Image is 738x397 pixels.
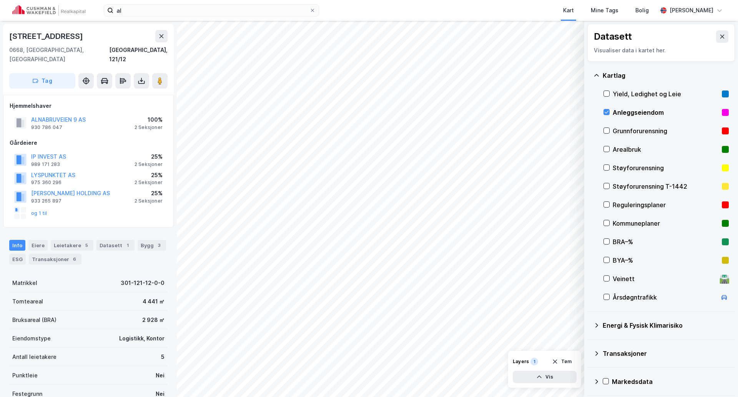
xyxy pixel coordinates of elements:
div: BYA–% [613,256,719,265]
div: Bolig [635,6,649,15]
div: 25% [135,171,163,180]
img: cushman-wakefield-realkapital-logo.202ea83816669bd177139c58696a8fa1.svg [12,5,85,16]
div: 5 [83,241,90,249]
div: 975 360 296 [31,179,61,186]
div: 2 Seksjoner [135,161,163,168]
div: Anleggseiendom [613,108,719,117]
button: Vis [513,371,577,383]
div: Matrikkel [12,278,37,288]
div: Energi & Fysisk Klimarisiko [603,321,729,330]
div: Reguleringsplaner [613,200,719,209]
div: ESG [9,254,26,265]
div: Veinett [613,274,716,283]
div: 301-121-12-0-0 [121,278,165,288]
div: Layers [513,358,529,365]
div: Kartlag [603,71,729,80]
div: Mine Tags [591,6,618,15]
div: 0668, [GEOGRAPHIC_DATA], [GEOGRAPHIC_DATA] [9,45,109,64]
div: 2 Seksjoner [135,124,163,131]
div: Datasett [594,30,632,43]
div: 2 Seksjoner [135,198,163,204]
div: Støyforurensning [613,163,719,173]
div: 5 [161,352,165,362]
div: [PERSON_NAME] [670,6,713,15]
div: Yield, Ledighet og Leie [613,89,719,99]
div: 3 [155,241,163,249]
div: Info [9,240,25,251]
div: 1 [124,241,131,249]
div: [STREET_ADDRESS] [9,30,85,42]
div: 🛣️ [719,274,730,284]
div: Logistikk, Kontor [119,334,165,343]
div: Gårdeiere [10,138,167,147]
div: 2 Seksjoner [135,179,163,186]
div: 6 [71,255,78,263]
div: BRA–% [613,237,719,246]
div: 25% [135,152,163,161]
div: Transaksjoner [603,349,729,358]
div: Årsdøgntrafikk [613,293,716,302]
div: Eiendomstype [12,334,51,343]
div: Transaksjoner [29,254,81,265]
div: Kommuneplaner [613,219,719,228]
div: 930 786 047 [31,124,62,131]
div: [GEOGRAPHIC_DATA], 121/12 [109,45,168,64]
div: Tomteareal [12,297,43,306]
button: Tøm [547,355,577,368]
div: Nei [156,371,165,380]
div: Visualiser data i kartet her. [594,46,728,55]
div: 100% [135,115,163,124]
div: 1 [530,358,538,365]
div: 989 171 283 [31,161,60,168]
div: 25% [135,189,163,198]
input: Søk på adresse, matrikkel, gårdeiere, leietakere eller personer [113,5,309,16]
div: Eiere [28,240,48,251]
div: 4 441 ㎡ [143,297,165,306]
div: Kart [563,6,574,15]
div: Punktleie [12,371,38,380]
div: Datasett [96,240,135,251]
div: Leietakere [51,240,93,251]
div: Bruksareal (BRA) [12,315,57,325]
div: 933 265 897 [31,198,61,204]
div: Støyforurensning T-1442 [613,182,719,191]
div: Antall leietakere [12,352,57,362]
div: Bygg [138,240,166,251]
iframe: Chat Widget [700,360,738,397]
div: Grunnforurensning [613,126,719,136]
div: Kontrollprogram for chat [700,360,738,397]
div: Hjemmelshaver [10,101,167,111]
div: Markedsdata [612,377,729,386]
button: Tag [9,73,75,89]
div: Arealbruk [613,145,719,154]
div: 2 928 ㎡ [142,315,165,325]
